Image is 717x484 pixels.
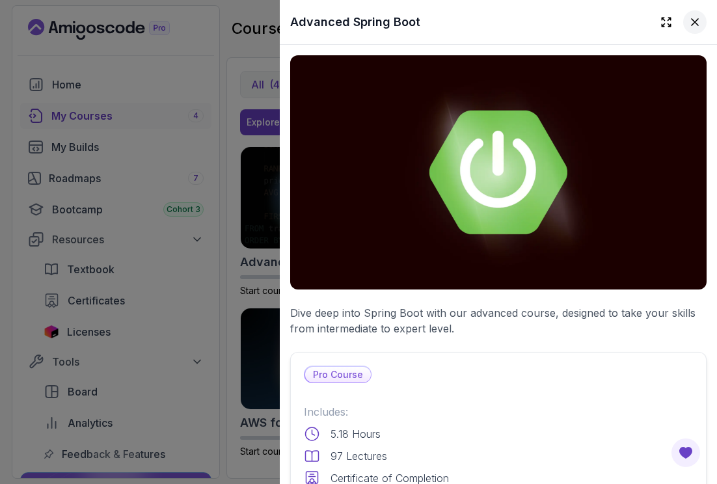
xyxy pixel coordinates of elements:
p: Includes: [304,404,693,420]
button: Open Feedback Button [670,437,701,468]
p: 5.18 Hours [331,426,381,442]
p: Dive deep into Spring Boot with our advanced course, designed to take your skills from intermedia... [290,305,707,336]
h2: Advanced Spring Boot [290,13,420,31]
button: Expand drawer [655,10,678,34]
img: advanced-spring-boot_thumbnail [290,55,707,289]
p: Pro Course [305,367,371,383]
p: 97 Lectures [331,448,387,464]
